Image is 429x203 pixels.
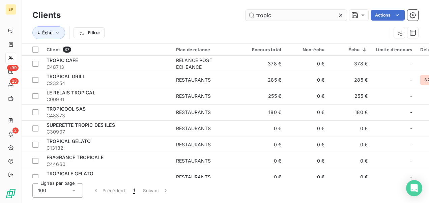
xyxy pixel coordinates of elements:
[139,183,173,198] button: Suivant
[285,153,328,169] td: 0 €
[285,72,328,88] td: 0 €
[5,4,16,15] div: EP
[47,138,91,144] span: TROPICAL GELATO
[328,72,372,88] td: 285 €
[242,104,285,120] td: 180 €
[328,153,372,169] td: 0 €
[47,177,168,184] span: C26737
[7,65,19,71] span: +99
[47,161,168,168] span: C44660
[38,187,46,194] span: 100
[242,137,285,153] td: 0 €
[133,187,135,194] span: 1
[328,137,372,153] td: 0 €
[410,157,412,164] span: -
[242,153,285,169] td: 0 €
[328,169,372,185] td: 0 €
[42,30,53,35] span: Échu
[47,171,93,176] span: TROPICALE GELATO
[176,125,211,132] div: RESTAURANTS
[176,109,211,116] div: RESTAURANTS
[333,47,368,52] div: Échu
[176,93,211,99] div: RESTAURANTS
[371,10,405,21] button: Actions
[47,57,78,63] span: TROPIC CAFE
[406,180,422,196] div: Open Intercom Messenger
[176,77,211,83] div: RESTAURANTS
[242,120,285,137] td: 0 €
[47,96,168,103] span: C00931
[242,72,285,88] td: 285 €
[47,106,86,112] span: TROPICOOL SAS
[129,183,139,198] button: 1
[285,104,328,120] td: 0 €
[32,9,61,21] h3: Clients
[285,137,328,153] td: 0 €
[410,109,412,116] span: -
[242,56,285,72] td: 378 €
[47,128,168,135] span: C30907
[47,112,168,119] span: C48373
[47,80,168,87] span: C23254
[47,64,168,70] span: C48713
[5,188,16,199] img: Logo LeanPay
[328,88,372,104] td: 255 €
[242,169,285,185] td: 0 €
[289,47,324,52] div: Non-échu
[74,27,105,38] button: Filtrer
[47,122,115,128] span: SUPERETTE TROPIC DES ILES
[63,47,71,53] span: 37
[328,120,372,137] td: 0 €
[285,169,328,185] td: 0 €
[285,88,328,104] td: 0 €
[12,127,19,134] span: 2
[246,10,347,21] input: Rechercher
[176,47,238,52] div: Plan de relance
[47,154,104,160] span: FRAGRANCE TROPICALE
[410,141,412,148] span: -
[328,56,372,72] td: 378 €
[410,60,412,67] span: -
[176,141,211,148] div: RESTAURANTS
[176,57,238,70] div: RELANCE POST ECHEANCE
[410,174,412,180] span: -
[88,183,129,198] button: Précédent
[285,120,328,137] td: 0 €
[410,125,412,132] span: -
[176,174,211,180] div: RESTAURANTS
[176,157,211,164] div: RESTAURANTS
[47,47,60,52] span: Client
[47,145,168,151] span: C13132
[47,90,95,95] span: LE RELAIS TROPICAL
[285,56,328,72] td: 0 €
[10,78,19,84] span: 23
[376,47,412,52] div: Limite d’encours
[246,47,281,52] div: Encours total
[410,77,412,83] span: -
[328,104,372,120] td: 180 €
[242,88,285,104] td: 255 €
[47,74,85,79] span: TROPICAL GRILL
[32,26,65,39] button: Échu
[410,93,412,99] span: -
